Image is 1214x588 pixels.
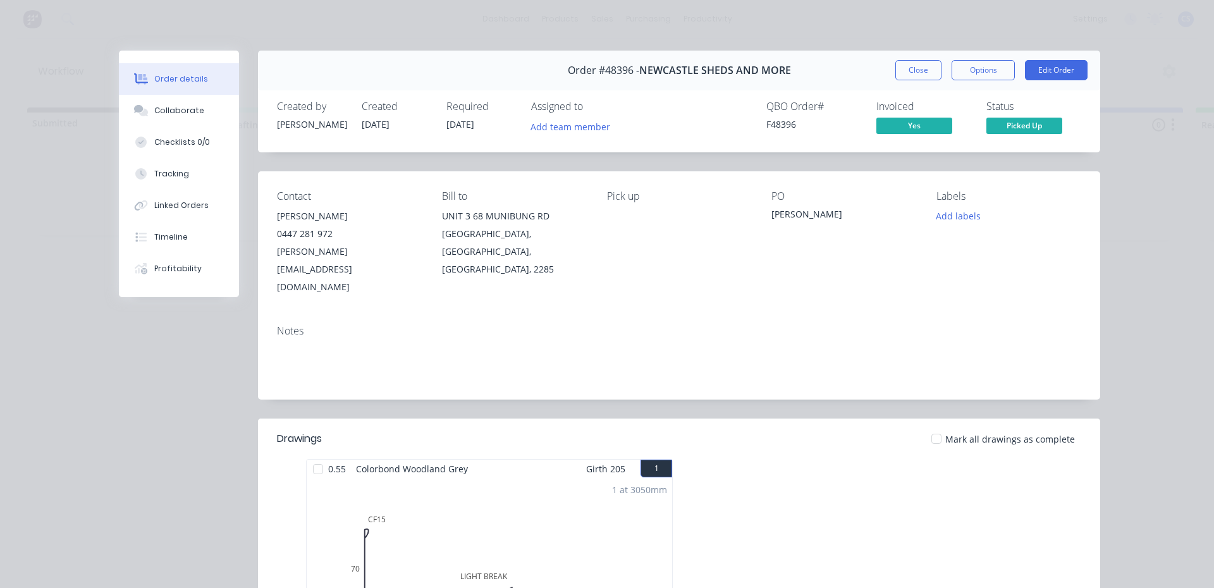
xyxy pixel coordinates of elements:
[277,207,422,225] div: [PERSON_NAME]
[952,60,1015,80] button: Options
[362,101,431,113] div: Created
[119,63,239,95] button: Order details
[277,325,1081,337] div: Notes
[524,118,617,135] button: Add team member
[766,101,861,113] div: QBO Order #
[771,207,916,225] div: [PERSON_NAME]
[442,225,587,278] div: [GEOGRAPHIC_DATA], [GEOGRAPHIC_DATA], [GEOGRAPHIC_DATA], 2285
[1025,60,1088,80] button: Edit Order
[766,118,861,131] div: F48396
[119,95,239,126] button: Collaborate
[986,118,1062,137] button: Picked Up
[351,460,473,478] span: Colorbond Woodland Grey
[936,190,1081,202] div: Labels
[277,243,422,296] div: [PERSON_NAME][EMAIL_ADDRESS][DOMAIN_NAME]
[639,64,791,77] span: NEWCASTLE SHEDS AND MORE
[531,118,617,135] button: Add team member
[119,126,239,158] button: Checklists 0/0
[154,168,189,180] div: Tracking
[154,231,188,243] div: Timeline
[586,460,625,478] span: Girth 205
[929,207,988,224] button: Add labels
[446,118,474,130] span: [DATE]
[612,483,667,496] div: 1 at 3050mm
[119,158,239,190] button: Tracking
[607,190,752,202] div: Pick up
[986,118,1062,133] span: Picked Up
[277,207,422,296] div: [PERSON_NAME]0447 281 972[PERSON_NAME][EMAIL_ADDRESS][DOMAIN_NAME]
[154,73,208,85] div: Order details
[277,118,346,131] div: [PERSON_NAME]
[876,118,952,133] span: Yes
[568,64,639,77] span: Order #48396 -
[531,101,658,113] div: Assigned to
[277,101,346,113] div: Created by
[442,190,587,202] div: Bill to
[277,225,422,243] div: 0447 281 972
[442,207,587,225] div: UNIT 3 68 MUNIBUNG RD
[119,190,239,221] button: Linked Orders
[362,118,389,130] span: [DATE]
[323,460,351,478] span: 0.55
[119,253,239,285] button: Profitability
[154,200,209,211] div: Linked Orders
[154,137,210,148] div: Checklists 0/0
[277,190,422,202] div: Contact
[154,263,202,274] div: Profitability
[641,460,672,477] button: 1
[442,207,587,278] div: UNIT 3 68 MUNIBUNG RD[GEOGRAPHIC_DATA], [GEOGRAPHIC_DATA], [GEOGRAPHIC_DATA], 2285
[895,60,941,80] button: Close
[986,101,1081,113] div: Status
[945,432,1075,446] span: Mark all drawings as complete
[119,221,239,253] button: Timeline
[277,431,322,446] div: Drawings
[154,105,204,116] div: Collaborate
[876,101,971,113] div: Invoiced
[446,101,516,113] div: Required
[771,190,916,202] div: PO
